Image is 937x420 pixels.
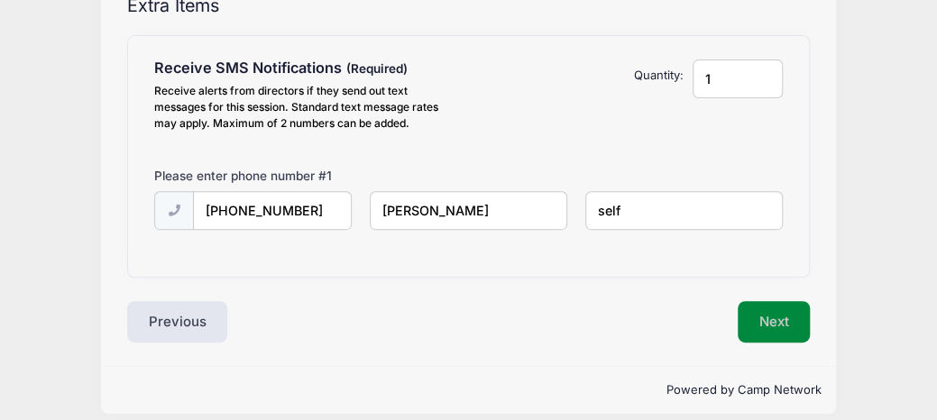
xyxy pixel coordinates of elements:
[370,191,567,230] input: Name
[738,301,811,342] button: Next
[154,167,332,185] label: Please enter phone number #
[693,59,783,98] input: Quantity
[154,83,460,132] div: Receive alerts from directors if they send out text messages for this session. Standard text mess...
[154,59,460,78] h4: Receive SMS Notifications
[193,191,352,230] input: (xxx) xxx-xxxx
[127,301,228,342] button: Previous
[115,381,822,399] p: Powered by Camp Network
[585,191,783,230] input: Relationship
[326,169,332,183] span: 1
